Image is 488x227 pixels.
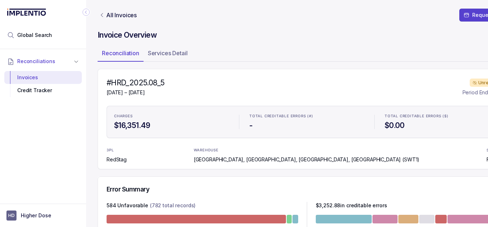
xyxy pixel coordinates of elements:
[106,11,137,19] p: All Invoices
[385,114,449,118] p: TOTAL CREDITABLE ERRORS ($)
[82,8,90,16] div: Collapse Icon
[245,109,369,135] li: Statistic TOTAL CREDITABLE ERRORS (#)
[17,32,52,39] span: Global Search
[4,70,82,99] div: Reconciliations
[249,114,313,118] p: TOTAL CREDITABLE ERRORS (#)
[107,148,125,152] p: 3PL
[17,58,55,65] span: Reconciliations
[194,156,420,163] p: [GEOGRAPHIC_DATA], [GEOGRAPHIC_DATA], [GEOGRAPHIC_DATA], [GEOGRAPHIC_DATA] (SWT1)
[110,109,233,135] li: Statistic CHARGES
[4,53,82,69] button: Reconciliations
[6,211,80,221] button: User initialsHigher Dose
[114,114,133,118] p: CHARGES
[6,211,17,221] span: User initials
[107,202,148,211] p: 584 Unfavorable
[107,78,164,88] h4: #HRD_2025.08_5
[249,120,364,131] h4: -
[194,148,219,152] p: WAREHOUSE
[148,49,188,57] p: Services Detail
[21,212,51,219] p: Higher Dose
[98,11,138,19] a: Link All Invoices
[107,156,127,163] p: RedStag
[107,185,149,193] h5: Error Summary
[144,47,192,62] li: Tab Services Detail
[107,89,164,96] p: [DATE] – [DATE]
[10,84,76,97] div: Credit Tracker
[114,120,229,131] h4: $16,351.49
[316,202,387,211] p: $ 3,252.88 in creditable errors
[150,202,196,211] p: (782 total records)
[10,71,76,84] div: Invoices
[98,47,144,62] li: Tab Reconciliation
[102,49,139,57] p: Reconciliation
